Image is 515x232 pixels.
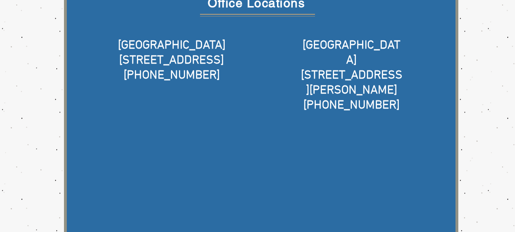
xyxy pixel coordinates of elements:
[118,38,226,53] span: [GEOGRAPHIC_DATA]
[302,38,400,68] span: [GEOGRAPHIC_DATA]
[301,68,402,98] span: [STREET_ADDRESS][PERSON_NAME]
[303,98,400,113] span: [PHONE_NUMBER]
[278,128,425,222] iframe: Google Maps
[123,68,220,83] span: [PHONE_NUMBER]
[98,128,245,222] iframe: Google Maps
[119,53,224,68] span: [STREET_ADDRESS]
